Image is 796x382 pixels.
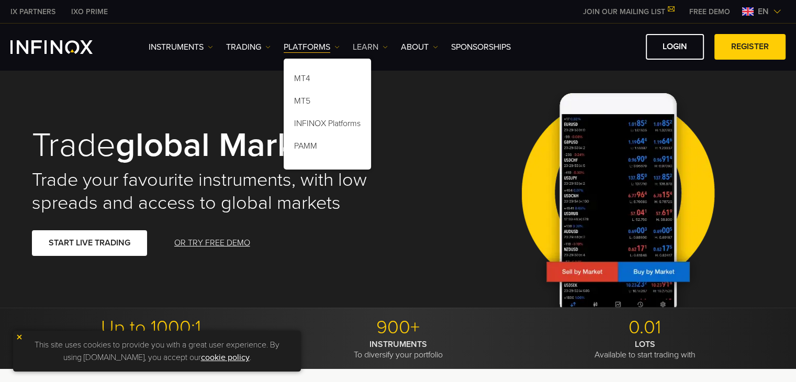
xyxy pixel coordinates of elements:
[525,339,765,360] p: Available to start trading with
[451,41,511,53] a: SPONSORSHIPS
[201,352,250,363] a: cookie policy
[173,230,251,256] a: OR TRY FREE DEMO
[63,6,116,17] a: INFINOX
[10,40,117,54] a: INFINOX Logo
[284,137,371,159] a: PAMM
[32,128,384,163] h1: Trade
[16,333,23,341] img: yellow close icon
[525,316,765,339] p: 0.01
[149,41,213,53] a: Instruments
[278,339,518,360] p: To diversify your portfolio
[284,69,371,92] a: MT4
[226,41,271,53] a: TRADING
[284,41,340,53] a: PLATFORMS
[284,92,371,114] a: MT5
[32,168,384,215] h2: Trade your favourite instruments, with low spreads and access to global markets
[369,339,427,350] strong: INSTRUMENTS
[3,6,63,17] a: INFINOX
[635,339,655,350] strong: LOTS
[116,125,340,166] strong: global markets
[575,7,681,16] a: JOIN OUR MAILING LIST
[32,316,271,339] p: Up to 1000:1
[18,336,296,366] p: This site uses cookies to provide you with a great user experience. By using [DOMAIN_NAME], you a...
[278,316,518,339] p: 900+
[681,6,738,17] a: INFINOX MENU
[284,114,371,137] a: INFINOX Platforms
[646,34,704,60] a: LOGIN
[754,5,773,18] span: en
[714,34,786,60] a: REGISTER
[32,230,147,256] a: START LIVE TRADING
[401,41,438,53] a: ABOUT
[353,41,388,53] a: Learn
